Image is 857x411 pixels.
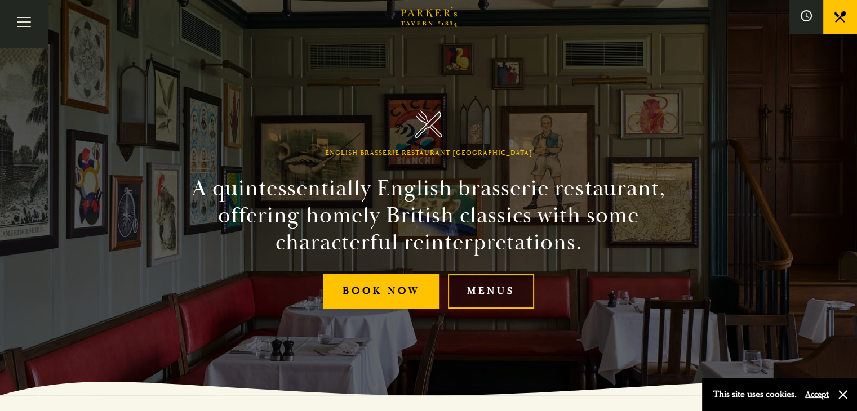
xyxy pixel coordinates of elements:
[415,110,442,138] img: Parker's Tavern Brasserie Cambridge
[323,274,439,309] a: Book Now
[172,175,686,256] h2: A quintessentially English brasserie restaurant, offering homely British classics with some chara...
[805,389,829,400] button: Accept
[325,149,532,157] h1: English Brasserie Restaurant [GEOGRAPHIC_DATA]
[837,389,849,400] button: Close and accept
[448,274,534,309] a: Menus
[713,386,797,403] p: This site uses cookies.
